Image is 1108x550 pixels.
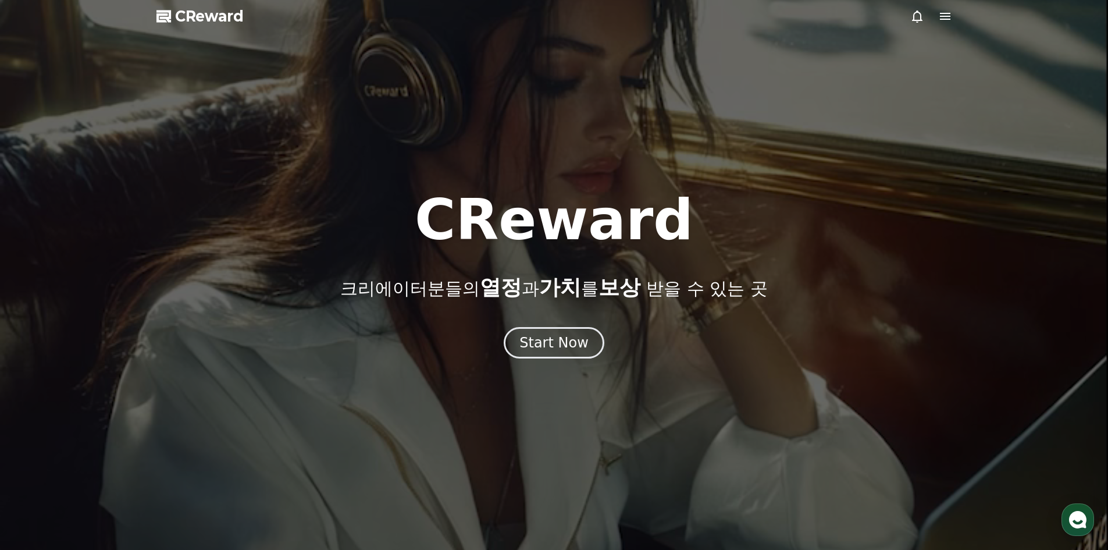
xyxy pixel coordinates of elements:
a: CReward [156,7,244,26]
span: CReward [175,7,244,26]
span: 가치 [539,275,581,299]
p: 크리에이터분들의 과 를 받을 수 있는 곳 [340,276,767,299]
span: 열정 [480,275,522,299]
a: Start Now [504,339,604,350]
span: 보상 [598,275,640,299]
button: Start Now [504,327,604,359]
div: Start Now [519,333,589,352]
h1: CReward [415,192,693,248]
